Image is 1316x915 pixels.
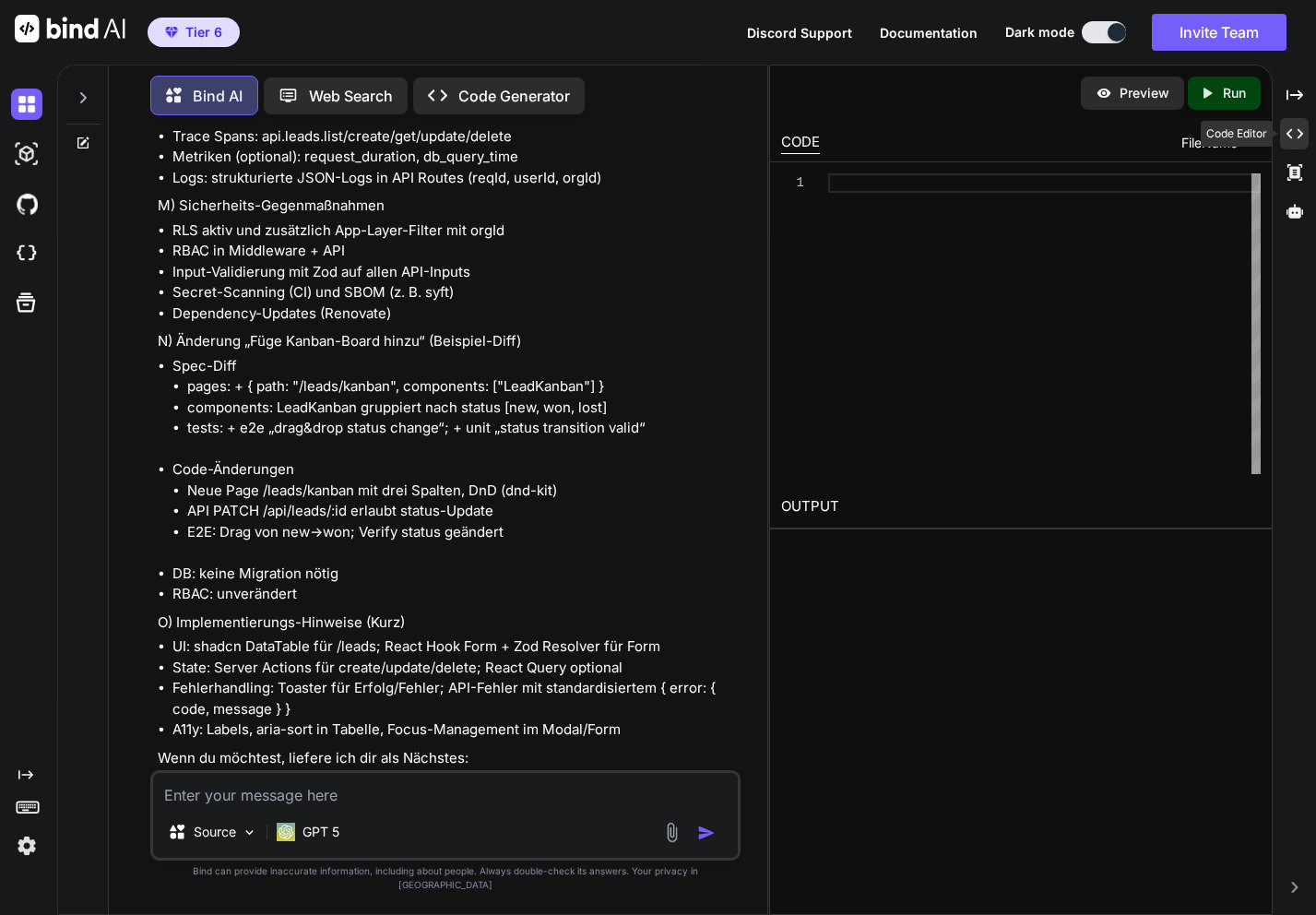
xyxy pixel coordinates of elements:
[781,132,820,154] div: CODE
[187,398,737,419] li: components: LeadKanban gruppiert nach status [new, won, lost]
[11,138,42,170] img: darkAi-studio
[172,241,737,262] li: RBAC in Middleware + API
[242,825,257,840] img: Pick Models
[11,89,42,120] img: darkChat
[172,459,737,564] li: Code-Änderungen
[194,823,236,841] p: Source
[172,262,737,283] li: Input-Validierung mit Zod auf allen API-Inputs
[277,823,295,841] img: GPT 5
[1005,23,1074,42] span: Dark mode
[172,147,737,168] li: Metriken (optional): request_duration, db_query_time
[1152,14,1286,51] button: Invite Team
[148,18,240,47] button: premiumTier 6
[150,864,741,892] p: Bind can provide inaccurate information, including about people. Always double-check its answers....
[1201,121,1273,147] div: Code Editor
[458,85,570,107] p: Code Generator
[187,481,737,502] li: Neue Page /leads/kanban mit drei Spalten, DnD (dnd-kit)
[172,584,737,605] li: RBAC: unverändert
[172,678,737,719] li: Fehlerhandling: Toaster für Erfolg/Fehler; API-Fehler mit standardisiertem { error: { code, messa...
[172,356,737,460] li: Spec-Diff
[172,220,737,242] li: RLS aktiv und zusätzlich App-Layer-Filter mit orgId
[302,823,339,841] p: GPT 5
[880,25,978,41] span: Documentation
[770,485,1272,529] h2: OUTPUT
[187,522,737,543] li: E2E: Drag von new→won; Verify status geändert
[11,830,42,862] img: settings
[185,23,222,42] span: Tier 6
[158,748,737,769] p: Wenn du möchtest, liefere ich dir als Nächstes:
[1120,84,1169,102] p: Preview
[158,612,737,634] p: O) Implementierungs-Hinweise (Kurz)
[1181,134,1238,152] span: FileName
[1096,85,1112,101] img: preview
[187,418,737,439] li: tests: + e2e „drag&drop status change“; + unit „status transition valid“
[165,27,178,38] img: premium
[11,188,42,220] img: githubDark
[172,636,737,658] li: UI: shadcn DataTable für /leads; React Hook Form + Zod Resolver für Form
[172,658,737,679] li: State: Server Actions für create/update/delete; React Query optional
[15,15,125,42] img: Bind AI
[172,126,737,148] li: Trace Spans: api.leads.list/create/get/update/delete
[172,282,737,303] li: Secret-Scanning (CI) und SBOM (z. B. syft)
[193,85,243,107] p: Bind AI
[158,331,737,352] p: N) Änderung „Füge Kanban-Board hinzu“ (Beispiel-Diff)
[309,85,393,107] p: Web Search
[172,719,737,741] li: A11y: Labels, aria-sort in Tabelle, Focus-Management im Modal/Form
[11,238,42,269] img: cloudideIcon
[158,196,737,217] p: M) Sicherheits-Gegenmaßnahmen
[187,501,737,522] li: API PATCH /api/leads/:id erlaubt status-Update
[747,23,852,42] button: Discord Support
[172,564,737,585] li: DB: keine Migration nötig
[781,173,804,193] div: 1
[1223,84,1246,102] p: Run
[697,824,716,842] img: icon
[880,23,978,42] button: Documentation
[661,822,682,843] img: attachment
[172,168,737,189] li: Logs: strukturierte JSON-Logs in API Routes (reqId, userId, orgId)
[172,303,737,325] li: Dependency-Updates (Renovate)
[187,376,737,398] li: pages: + { path: "/leads/kanban", components: ["LeadKanban"] }
[747,25,852,41] span: Discord Support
